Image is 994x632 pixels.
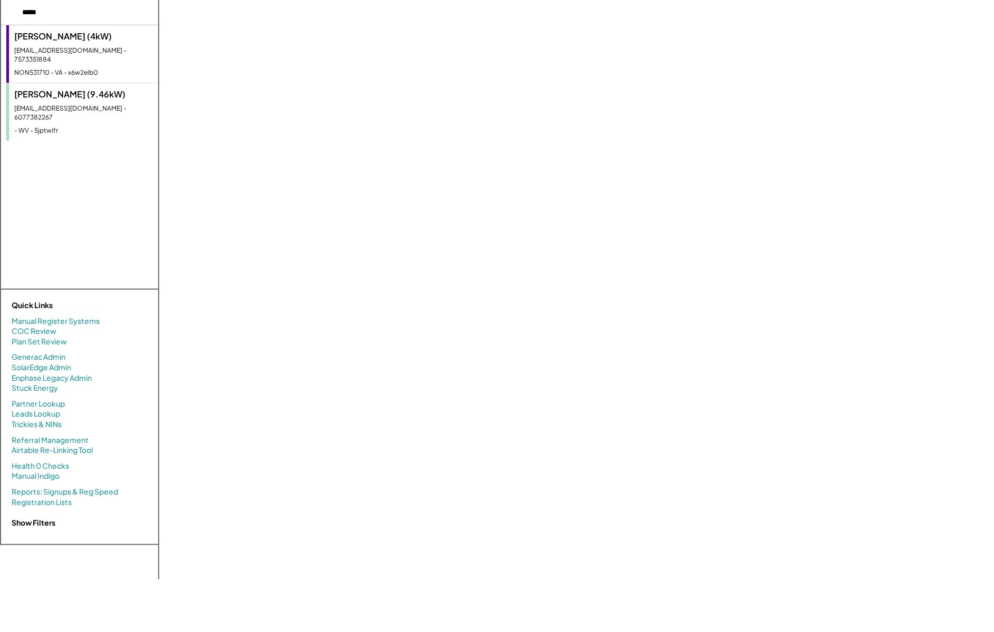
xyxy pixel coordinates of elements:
[14,126,153,135] div: - WV - 5jptwifr
[12,326,56,337] a: COC Review
[12,352,65,362] a: Generac Admin
[12,409,60,419] a: Leads Lookup
[12,445,93,456] a: Airtable Re-Linking Tool
[14,104,153,122] div: [EMAIL_ADDRESS][DOMAIN_NAME] - 6077382267
[12,497,72,508] a: Registration Lists
[12,518,55,527] strong: Show Filters
[12,461,69,471] a: Health 0 Checks
[12,300,117,311] div: Quick Links
[12,487,118,497] a: Reports: Signups & Reg Speed
[12,383,58,393] a: Stuck Energy
[12,337,67,347] a: Plan Set Review
[12,399,65,409] a: Partner Lookup
[14,68,153,77] div: NON531710 - VA - x6w2elb0
[12,316,100,327] a: Manual Register Systems
[14,31,153,42] div: [PERSON_NAME] (4kW)
[12,362,71,373] a: SolarEdge Admin
[12,471,60,481] a: Manual Indigo
[12,419,62,430] a: Trickies & NINs
[14,88,153,100] div: [PERSON_NAME] (9.46kW)
[12,435,89,446] a: Referral Management
[14,46,153,64] div: [EMAIL_ADDRESS][DOMAIN_NAME] - 7573351884
[12,373,92,383] a: Enphase Legacy Admin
